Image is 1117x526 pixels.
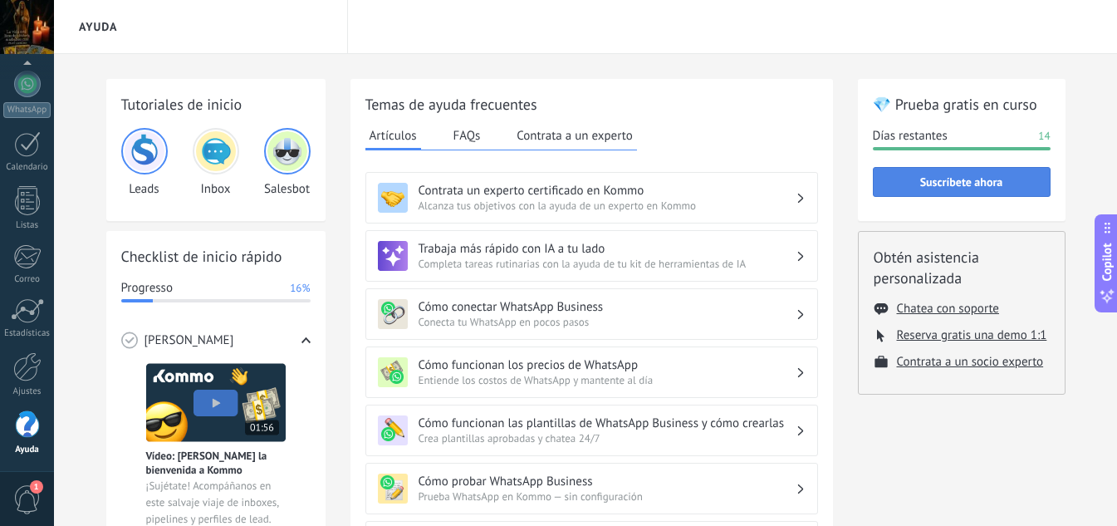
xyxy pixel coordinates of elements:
[1099,243,1115,281] span: Copilot
[121,246,311,267] h2: Checklist de inicio rápido
[419,199,796,213] span: Alcanza tus objetivos con la ayuda de un experto en Kommo
[920,176,1003,188] span: Suscríbete ahora
[264,128,311,197] div: Salesbot
[365,94,818,115] h2: Temas de ayuda frecuentes
[419,489,796,504] span: Prueba WhatsApp en Kommo — sin configuración
[419,415,796,431] h3: Cómo funcionan las plantillas de WhatsApp Business y cómo crearlas
[419,474,796,489] h3: Cómo probar WhatsApp Business
[3,328,51,339] div: Estadísticas
[419,315,796,329] span: Conecta tu WhatsApp en pocos pasos
[874,247,1050,288] h2: Obtén asistencia personalizada
[419,257,796,271] span: Completa tareas rutinarias con la ayuda de tu kit de herramientas de IA
[3,445,51,455] div: Ayuda
[3,102,51,118] div: WhatsApp
[897,301,999,317] button: Chatea con soporte
[193,128,239,197] div: Inbox
[365,123,421,150] button: Artículos
[419,357,796,373] h3: Cómo funcionan los precios de WhatsApp
[897,354,1044,370] button: Contrata a un socio experto
[512,123,636,148] button: Contrata a un experto
[121,94,311,115] h2: Tutoriales de inicio
[3,274,51,285] div: Correo
[419,299,796,315] h3: Cómo conectar WhatsApp Business
[873,128,948,145] span: Días restantes
[419,241,796,257] h3: Trabaja más rápido con IA a tu lado
[897,327,1047,343] button: Reserva gratis una demo 1:1
[30,480,43,494] span: 1
[873,167,1051,197] button: Suscríbete ahora
[419,373,796,387] span: Entiende los costos de WhatsApp y mantente al día
[146,363,286,442] img: Meet video
[419,183,796,199] h3: Contrata un experto certificado en Kommo
[3,386,51,397] div: Ajustes
[121,128,168,197] div: Leads
[3,220,51,231] div: Listas
[146,449,286,477] span: Vídeo: [PERSON_NAME] la bienvenida a Kommo
[873,94,1051,115] h2: 💎 Prueba gratis en curso
[449,123,485,148] button: FAQs
[145,332,234,349] span: [PERSON_NAME]
[3,162,51,173] div: Calendario
[121,280,173,297] span: Progresso
[419,431,796,445] span: Crea plantillas aprobadas y chatea 24/7
[1038,128,1050,145] span: 14
[290,280,310,297] span: 16%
